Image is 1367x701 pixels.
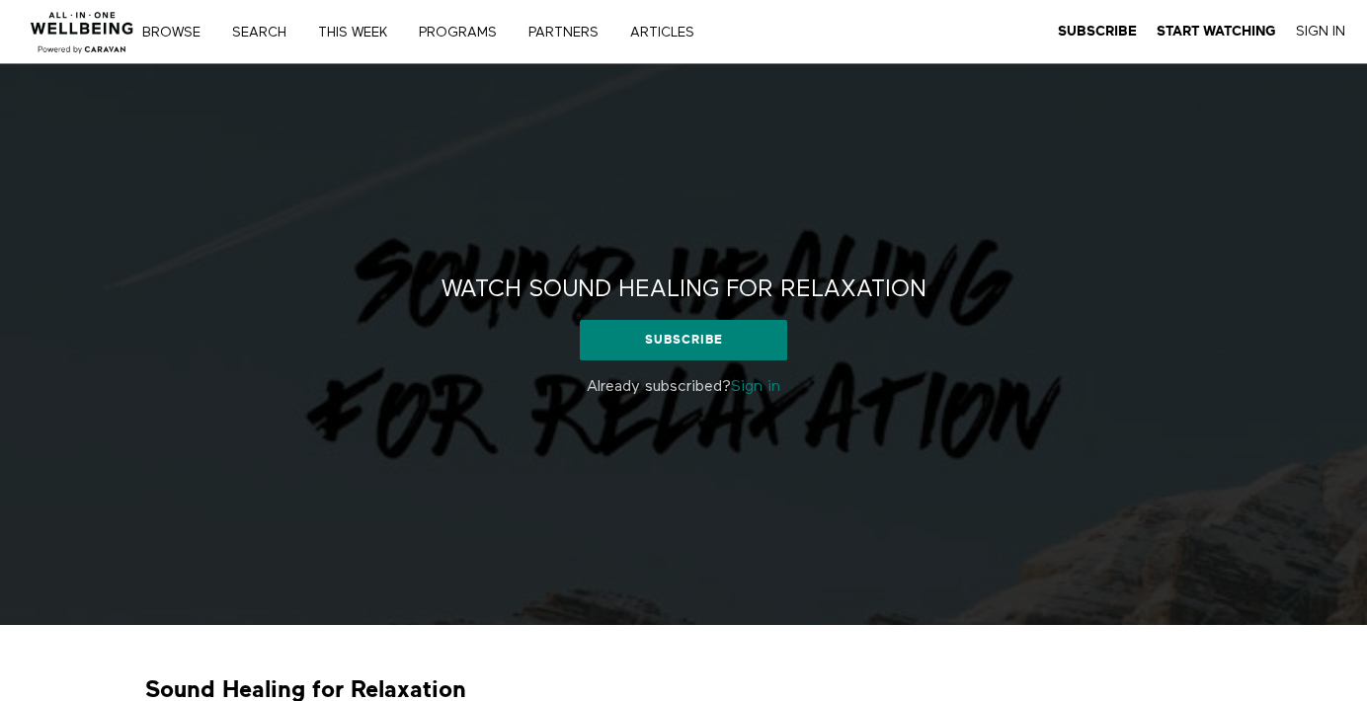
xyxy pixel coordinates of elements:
[1296,23,1345,40] a: Sign In
[1157,24,1276,39] strong: Start Watching
[731,379,780,395] a: Sign in
[225,26,307,39] a: Search
[467,375,901,399] p: Already subscribed?
[1058,23,1137,40] a: Subscribe
[522,26,619,39] a: PARTNERS
[156,22,735,41] nav: Primary
[1058,24,1137,39] strong: Subscribe
[1157,23,1276,40] a: Start Watching
[442,274,926,305] h2: Watch Sound Healing for Relaxation
[311,26,408,39] a: THIS WEEK
[135,26,221,39] a: Browse
[412,26,518,39] a: PROGRAMS
[580,320,788,359] a: Subscribe
[623,26,715,39] a: ARTICLES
